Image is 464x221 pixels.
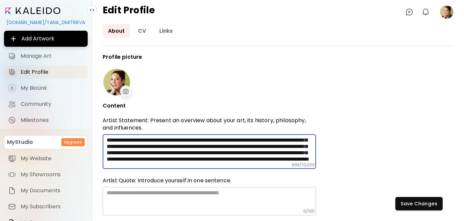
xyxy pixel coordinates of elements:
a: itemMy Showrooms [4,168,88,181]
img: item [8,171,16,179]
img: Edit Profile icon [8,68,16,76]
p: MyStudio [7,138,33,146]
img: collapse [89,7,95,13]
img: Manage Art icon [8,52,16,60]
p: Artist Statement: Present an overview about your art, its history, philosophy, and influences. [103,117,316,132]
h6: Upgrade [64,139,82,145]
a: Community iconCommunity [4,97,88,111]
button: Save Changes [395,197,443,210]
span: Milestones [21,117,84,124]
a: iconcompleteMy BioLink [4,81,88,95]
a: Edit Profile iconEdit Profile [4,65,88,79]
button: bellIcon [420,6,431,18]
a: itemMy Documents [4,184,88,197]
a: About [103,24,130,38]
img: bellIcon [422,8,430,16]
img: chatIcon [405,8,413,16]
span: Save Changes [401,200,437,207]
h6: 0 / 100 [303,209,315,214]
span: Manage Art [21,53,84,59]
img: item [8,155,16,163]
img: item [8,203,16,211]
img: Community icon [8,100,16,108]
div: [DOMAIN_NAME]/YANA_DMITRIEVA [4,17,88,28]
span: Community [21,101,84,107]
button: Add Artwork [4,31,88,47]
a: Links [154,24,178,38]
span: My Showrooms [21,171,84,178]
span: Add Artwork [9,35,82,43]
a: completeMilestones iconMilestones [4,114,88,127]
img: Milestones icon [8,116,16,124]
span: Edit Profile [21,69,84,75]
span: My Website [21,155,84,162]
h6: 699 / 10,000 [292,162,315,168]
img: item [8,187,16,195]
span: My BioLink [21,85,84,91]
a: Manage Art iconManage Art [4,49,88,63]
a: itemMy Website [4,152,88,165]
span: My Documents [21,187,84,194]
p: Profile picture [103,54,316,60]
a: itemMy Subscribers [4,200,88,213]
p: Content [103,103,316,109]
h6: Artist Quote: Introduce yourself in one sentence. [103,177,316,184]
a: CV [133,24,151,38]
span: My Subscribers [21,203,84,210]
h4: Edit Profile [103,5,155,19]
